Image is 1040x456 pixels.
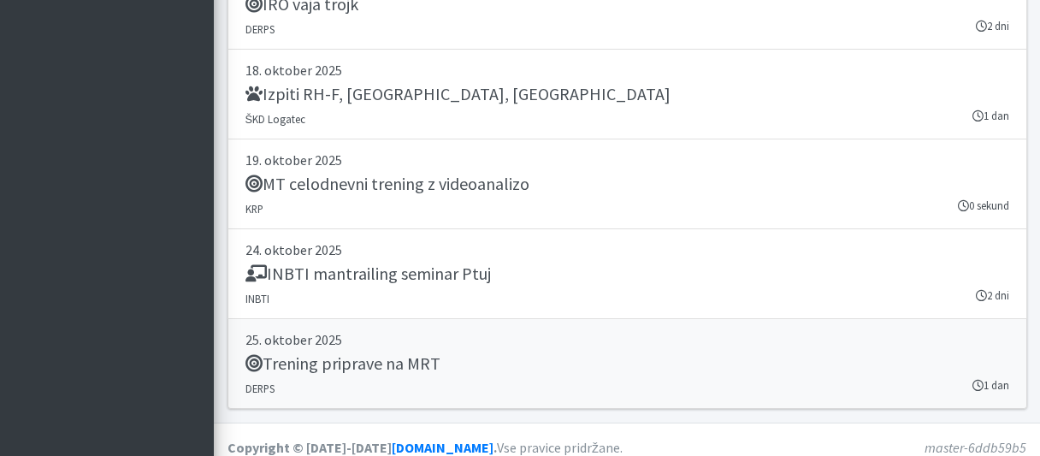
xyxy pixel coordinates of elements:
[227,319,1027,409] a: 25. oktober 2025 Trening priprave na MRT DERPS 1 dan
[245,264,491,284] h5: INBTI mantrailing seminar Ptuj
[227,50,1027,139] a: 18. oktober 2025 Izpiti RH-F, [GEOGRAPHIC_DATA], [GEOGRAPHIC_DATA] ŠKD Logatec 1 dan
[227,439,497,456] strong: Copyright © [DATE]-[DATE] .
[245,353,440,374] h5: Trening priprave na MRT
[245,22,275,36] small: DERPS
[245,292,269,305] small: INBTI
[976,18,1009,34] small: 2 dni
[245,60,1009,80] p: 18. oktober 2025
[245,202,263,216] small: KRP
[245,150,1009,170] p: 19. oktober 2025
[245,382,275,395] small: DERPS
[925,439,1026,456] em: master-6ddb59b5
[245,174,529,194] h5: MT celodnevni trening z videoanalizo
[227,229,1027,319] a: 24. oktober 2025 INBTI mantrailing seminar Ptuj INBTI 2 dni
[245,84,671,104] h5: Izpiti RH-F, [GEOGRAPHIC_DATA], [GEOGRAPHIC_DATA]
[972,108,1009,124] small: 1 dan
[245,112,306,126] small: ŠKD Logatec
[392,439,493,456] a: [DOMAIN_NAME]
[227,139,1027,229] a: 19. oktober 2025 MT celodnevni trening z videoanalizo KRP 0 sekund
[245,240,1009,260] p: 24. oktober 2025
[245,329,1009,350] p: 25. oktober 2025
[958,198,1009,214] small: 0 sekund
[972,377,1009,394] small: 1 dan
[976,287,1009,304] small: 2 dni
